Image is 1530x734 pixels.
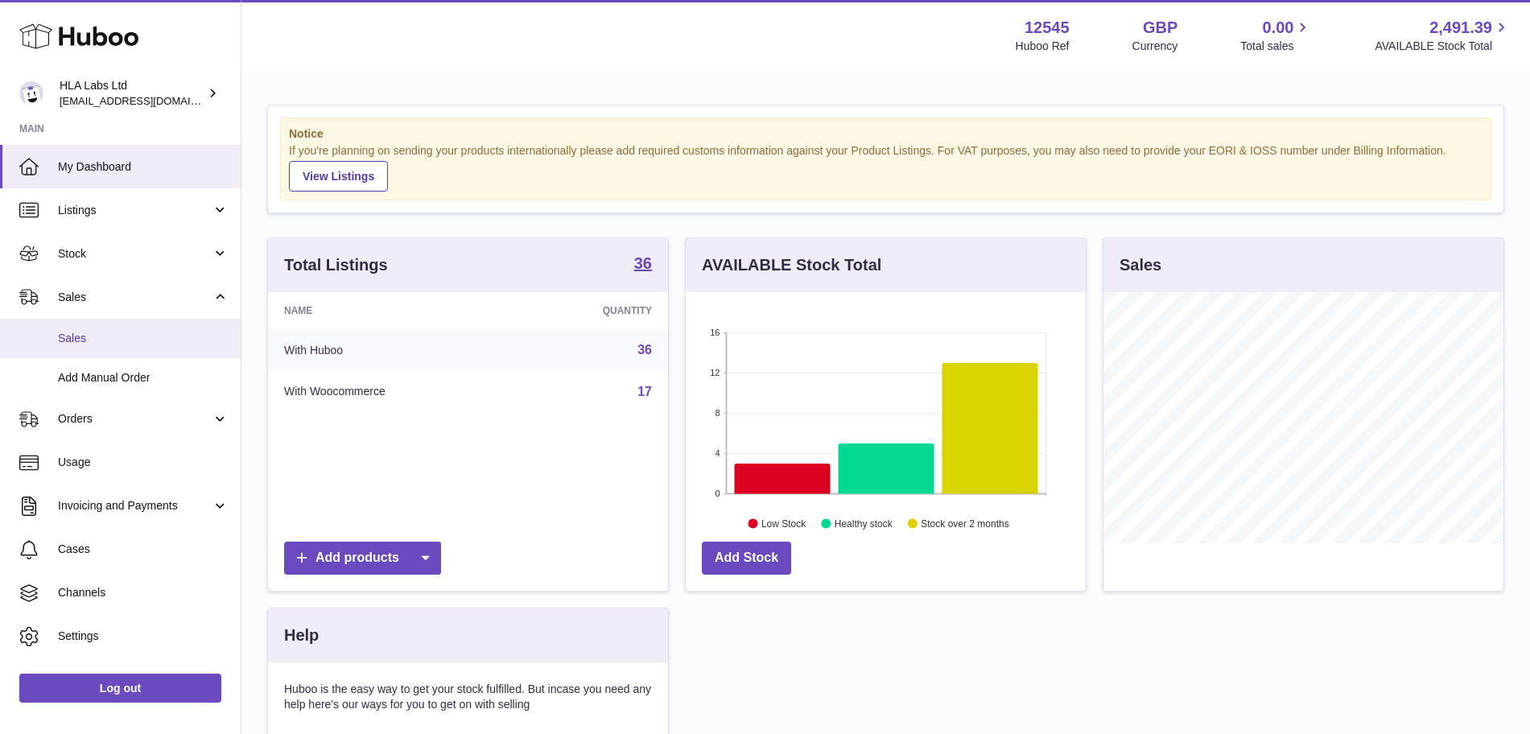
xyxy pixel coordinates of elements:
a: 2,491.39 AVAILABLE Stock Total [1375,17,1511,54]
a: 0.00 Total sales [1240,17,1312,54]
text: Healthy stock [835,518,893,529]
span: Add Manual Order [58,370,229,386]
span: Channels [58,585,229,600]
span: Listings [58,203,212,218]
span: [EMAIL_ADDRESS][DOMAIN_NAME] [60,94,237,107]
a: View Listings [289,161,388,192]
td: With Woocommerce [268,371,516,413]
span: Sales [58,331,229,346]
strong: 36 [634,255,652,271]
a: Add Stock [702,542,791,575]
div: Currency [1132,39,1178,54]
th: Quantity [516,292,668,329]
td: With Huboo [268,329,516,371]
h3: Total Listings [284,254,388,276]
span: 0.00 [1263,17,1294,39]
th: Name [268,292,516,329]
span: AVAILABLE Stock Total [1375,39,1511,54]
span: Orders [58,411,212,427]
span: Usage [58,455,229,470]
span: Settings [58,629,229,644]
a: 17 [637,385,652,398]
span: My Dashboard [58,159,229,175]
a: Add products [284,542,441,575]
span: Invoicing and Payments [58,498,212,513]
text: 12 [710,368,720,377]
text: 4 [715,448,720,458]
strong: Notice [289,126,1483,142]
strong: 12545 [1025,17,1070,39]
span: Cases [58,542,229,557]
strong: GBP [1143,17,1177,39]
h3: Help [284,625,319,646]
text: Stock over 2 months [921,518,1008,529]
img: clinton@newgendirect.com [19,81,43,105]
div: If you're planning on sending your products internationally please add required customs informati... [289,143,1483,192]
h3: Sales [1120,254,1161,276]
p: Huboo is the easy way to get your stock fulfilled. But incase you need any help here's our ways f... [284,682,652,712]
text: 8 [715,408,720,418]
a: 36 [637,343,652,357]
div: HLA Labs Ltd [60,78,204,109]
text: Low Stock [761,518,806,529]
span: 2,491.39 [1429,17,1492,39]
h3: AVAILABLE Stock Total [702,254,881,276]
span: Stock [58,246,212,262]
span: Total sales [1240,39,1312,54]
span: Sales [58,290,212,305]
div: Huboo Ref [1016,39,1070,54]
a: Log out [19,674,221,703]
a: 36 [634,255,652,274]
text: 16 [710,328,720,337]
text: 0 [715,489,720,498]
